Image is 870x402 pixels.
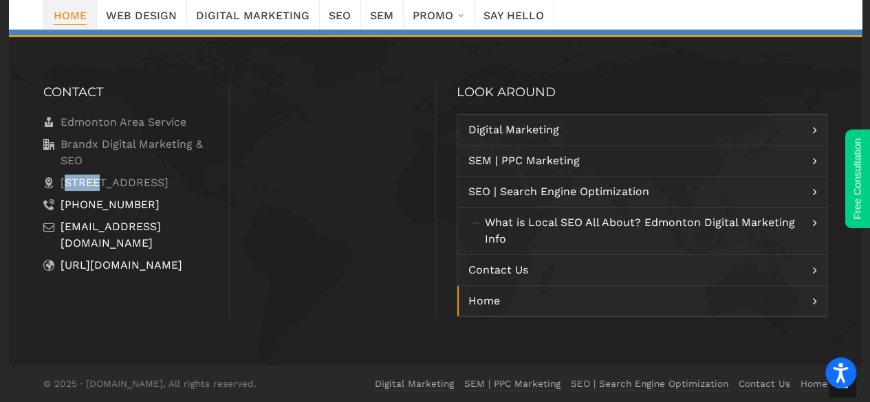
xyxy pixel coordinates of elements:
span: Digital Marketing [196,5,309,24]
span: SEM [370,5,393,24]
span: Promo [413,5,453,24]
span: Say Hello [483,5,544,24]
span: Home [54,5,87,24]
span: SEO [329,5,351,24]
span: Web Design [106,5,177,24]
